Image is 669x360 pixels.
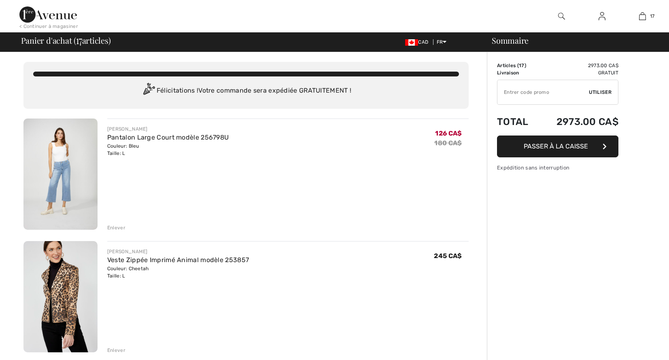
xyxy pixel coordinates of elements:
[639,11,646,21] img: Mon panier
[33,83,459,99] div: Félicitations ! Votre commande sera expédiée GRATUITEMENT !
[140,83,157,99] img: Congratulation2.svg
[21,36,111,44] span: Panier d'achat ( articles)
[538,62,618,69] td: 2973.00 CA$
[599,11,605,21] img: Mes infos
[405,39,431,45] span: CAD
[435,129,462,137] span: 126 CA$
[497,108,538,136] td: Total
[107,248,249,255] div: [PERSON_NAME]
[497,62,538,69] td: Articles ( )
[76,34,82,45] span: 17
[19,6,77,23] img: 1ère Avenue
[482,36,664,44] div: Sommaire
[519,63,525,68] span: 17
[107,133,229,141] a: Pantalon Large Court modèle 256798U
[622,11,662,21] a: 17
[405,39,418,46] img: Canadian Dollar
[589,89,612,96] span: Utiliser
[107,265,249,280] div: Couleur: Cheetah Taille: L
[434,139,462,147] s: 180 CA$
[497,69,538,76] td: Livraison
[497,136,618,157] button: Passer à la caisse
[497,80,589,104] input: Code promo
[538,69,618,76] td: Gratuit
[524,142,588,150] span: Passer à la caisse
[592,11,612,21] a: Se connecter
[437,39,447,45] span: FR
[497,164,618,172] div: Expédition sans interruption
[107,142,229,157] div: Couleur: Bleu Taille: L
[23,241,98,352] img: Veste Zippée Imprimé Animal modèle 253857
[23,119,98,230] img: Pantalon Large Court modèle 256798U
[538,108,618,136] td: 2973.00 CA$
[107,224,125,231] div: Enlever
[107,256,249,264] a: Veste Zippée Imprimé Animal modèle 253857
[107,125,229,133] div: [PERSON_NAME]
[650,13,655,20] span: 17
[19,23,78,30] div: < Continuer à magasiner
[107,347,125,354] div: Enlever
[434,252,462,260] span: 245 CA$
[558,11,565,21] img: recherche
